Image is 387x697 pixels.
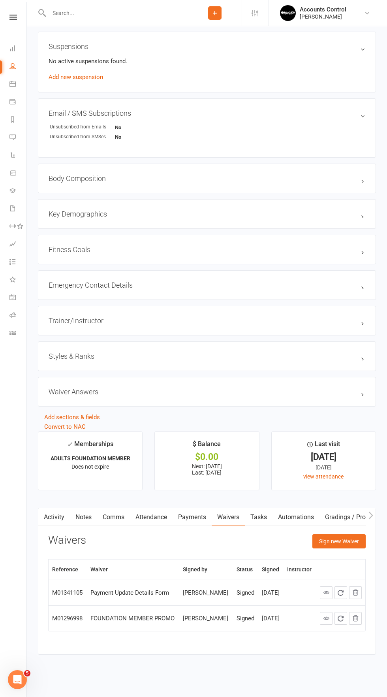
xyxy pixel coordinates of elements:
[49,559,87,580] th: Reference
[9,325,27,343] a: Class kiosk mode
[173,508,212,526] a: Payments
[9,58,27,76] a: People
[272,508,319,526] a: Automations
[24,670,30,676] span: 5
[90,590,176,596] div: Payment Update Details Form
[97,508,130,526] a: Comms
[179,559,233,580] th: Signed by
[303,473,344,480] a: view attendance
[280,5,296,21] img: thumb_image1701918351.png
[279,463,368,472] div: [DATE]
[87,559,180,580] th: Waiver
[52,590,83,596] div: M01341105
[49,316,365,325] h3: Trainer/Instructor
[47,8,188,19] input: Search...
[49,42,365,51] h3: Suspensions
[233,559,258,580] th: Status
[245,508,272,526] a: Tasks
[130,508,173,526] a: Attendance
[9,111,27,129] a: Reports
[44,414,100,421] a: Add sections & fields
[9,236,27,254] a: Assessments
[9,307,27,325] a: Roll call kiosk mode
[70,508,97,526] a: Notes
[49,281,365,289] h3: Emergency Contact Details
[9,94,27,111] a: Payments
[193,439,221,453] div: $ Balance
[49,352,365,360] h3: Styles & Ranks
[115,134,121,140] strong: No
[48,534,86,546] h3: Waivers
[262,615,280,622] div: [DATE]
[284,559,316,580] th: Instructor
[237,615,255,622] div: Signed
[9,76,27,94] a: Calendar
[51,455,130,462] strong: ADULTS FOUNDATION MEMBER
[9,271,27,289] a: What's New
[183,615,229,622] div: [PERSON_NAME]
[212,508,245,526] a: Waivers
[49,245,365,254] h3: Fitness Goals
[8,670,27,689] iframe: Intercom live chat
[71,463,109,470] span: Does not expire
[90,615,176,622] div: FOUNDATION MEMBER PROMO
[44,423,86,430] a: Convert to NAC
[162,453,252,461] div: $0.00
[300,13,346,20] div: [PERSON_NAME]
[279,453,368,461] div: [DATE]
[50,123,115,131] div: Unsubscribed from Emails
[237,590,255,596] div: Signed
[49,210,365,218] h3: Key Demographics
[115,124,121,130] strong: No
[162,463,252,476] p: Next: [DATE] Last: [DATE]
[312,534,366,548] button: Sign new Waiver
[50,133,115,141] div: Unsubscribed from SMSes
[9,165,27,183] a: Product Sales
[300,6,346,13] div: Accounts Control
[49,109,365,117] h3: Email / SMS Subscriptions
[9,289,27,307] a: General attendance kiosk mode
[67,441,72,448] i: ✓
[262,590,280,596] div: [DATE]
[49,388,365,396] h3: Waiver Answers
[67,439,113,454] div: Memberships
[49,57,365,66] p: No active suspensions found.
[49,73,103,81] a: Add new suspension
[307,439,340,453] div: Last visit
[183,590,229,596] div: [PERSON_NAME]
[9,40,27,58] a: Dashboard
[49,174,365,183] h3: Body Composition
[38,508,70,526] a: Activity
[52,615,83,622] div: M01296998
[258,559,284,580] th: Signed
